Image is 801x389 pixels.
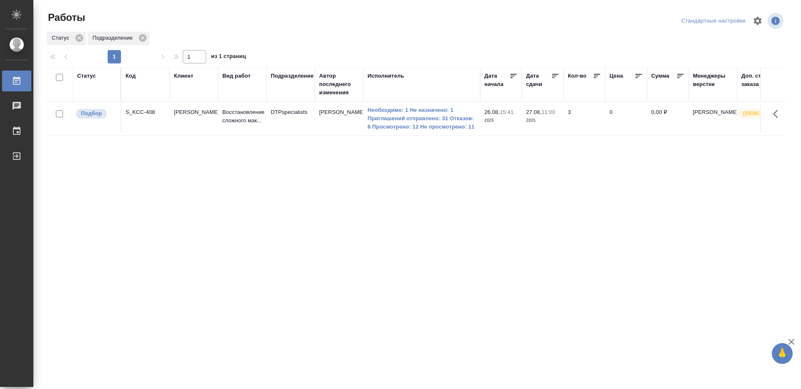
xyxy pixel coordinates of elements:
td: 3 [564,104,605,133]
div: Статус [77,72,96,80]
div: Цена [610,72,623,80]
p: Восстановление сложного мак... [222,108,262,125]
span: Работы [46,11,85,24]
div: Дата сдачи [526,72,551,88]
button: Здесь прячутся важные кнопки [768,104,788,124]
button: 🙏 [772,343,793,364]
p: 15:41 [500,109,514,115]
p: 2025 [484,116,518,125]
p: [DEMOGRAPHIC_DATA] [743,109,785,118]
p: 11:00 [542,109,555,115]
p: 27.08, [526,109,542,115]
div: split button [679,15,748,28]
div: Статус [47,32,86,45]
span: Посмотреть информацию [768,13,785,29]
p: [PERSON_NAME] [693,108,733,116]
p: Подразделение [93,34,136,42]
div: Можно подбирать исполнителей [75,108,116,119]
span: 🙏 [775,345,789,362]
span: Настроить таблицу [748,11,768,31]
td: 0,00 ₽ [647,104,689,133]
p: Подбор [81,109,102,118]
p: 2025 [526,116,559,125]
td: [PERSON_NAME] [315,104,363,133]
div: Подразделение [88,32,149,45]
div: Сумма [651,72,669,80]
div: Дата начала [484,72,509,88]
div: Подразделение [271,72,314,80]
div: Код [126,72,136,80]
td: 0 [605,104,647,133]
div: Менеджеры верстки [693,72,733,88]
a: Необходимо: 1 Не назначено: 1 Приглашений отправлено: 31 Отказов: 8 Просмотрено: 12 Не просмотрен... [368,106,476,131]
p: Статус [52,34,72,42]
div: Клиент [174,72,193,80]
div: Автор последнего изменения [319,72,359,97]
p: 26.08, [484,109,500,115]
td: DTPspecialists [267,104,315,133]
div: Вид работ [222,72,251,80]
div: Кол-во [568,72,587,80]
p: [PERSON_NAME] [174,108,214,116]
span: из 1 страниц [211,51,246,63]
div: Исполнитель [368,72,404,80]
div: S_KCC-408 [126,108,166,116]
div: Доп. статус заказа [741,72,785,88]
